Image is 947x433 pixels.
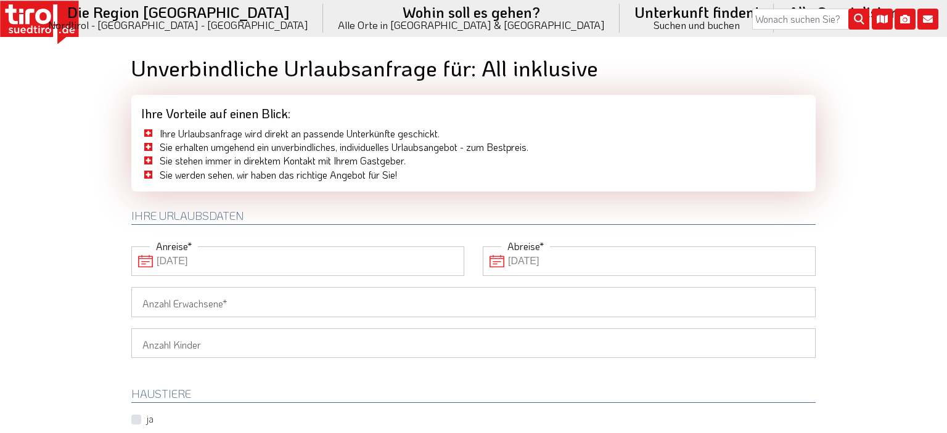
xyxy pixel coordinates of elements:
[131,210,816,225] h2: Ihre Urlaubsdaten
[752,9,869,30] input: Wonach suchen Sie?
[141,168,806,182] li: Sie werden sehen, wir haben das richtige Angebot für Sie!
[895,9,916,30] i: Fotogalerie
[141,127,806,140] li: Ihre Urlaubsanfrage wird direkt an passende Unterkünfte geschickt.
[131,55,816,80] h1: Unverbindliche Urlaubsanfrage für: All inklusive
[634,20,759,30] small: Suchen und buchen
[131,388,816,403] h2: HAUSTIERE
[141,154,806,168] li: Sie stehen immer in direktem Kontakt mit Ihrem Gastgeber.
[131,95,816,127] div: Ihre Vorteile auf einen Blick:
[48,20,308,30] small: Nordtirol - [GEOGRAPHIC_DATA] - [GEOGRAPHIC_DATA]
[146,412,154,426] label: ja
[872,9,893,30] i: Karte öffnen
[917,9,938,30] i: Kontakt
[141,140,806,154] li: Sie erhalten umgehend ein unverbindliches, individuelles Urlaubsangebot - zum Bestpreis.
[338,20,605,30] small: Alle Orte in [GEOGRAPHIC_DATA] & [GEOGRAPHIC_DATA]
